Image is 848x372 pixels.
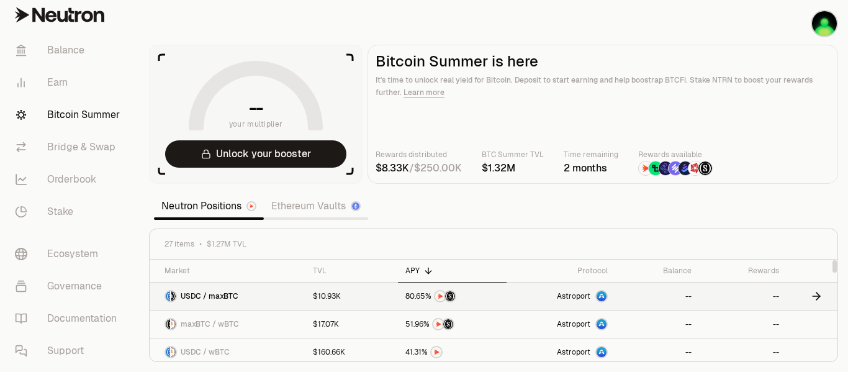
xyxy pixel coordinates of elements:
img: EtherFi Points [659,161,672,175]
a: Astroport [507,311,616,338]
img: Ethereum Logo [352,202,359,210]
div: Market [165,266,298,276]
a: -- [615,283,699,310]
img: maxBTC Logo [171,291,176,301]
a: $10.93K [305,283,398,310]
a: Astroport [507,283,616,310]
img: Structured Points [445,291,455,301]
a: Balance [5,34,134,66]
span: Astroport [557,319,590,329]
span: $1.27M TVL [207,239,246,249]
img: maxBTC Logo [166,319,170,329]
div: APY [405,266,498,276]
div: Balance [623,266,692,276]
img: Structured Points [698,161,712,175]
div: 2 months [564,161,618,176]
button: NTRNStructured Points [405,318,498,330]
span: maxBTC / wBTC [181,319,239,329]
a: NTRNStructured Points [398,311,506,338]
img: Neutron Logo [248,202,255,210]
div: $160.66K [313,347,345,357]
img: USDC Logo [166,347,170,357]
h2: Bitcoin Summer is here [376,53,830,70]
a: Governance [5,270,134,302]
span: Astroport [557,347,590,357]
a: USDC LogowBTC LogoUSDC / wBTC [150,338,305,366]
p: Time remaining [564,148,618,161]
a: -- [615,338,699,366]
a: -- [699,283,787,310]
img: USDC Logo [166,291,170,301]
a: Support [5,335,134,367]
a: -- [699,311,787,338]
img: NTRN [431,347,441,357]
a: Neutron Positions [154,194,264,219]
a: Earn [5,66,134,99]
a: Documentation [5,302,134,335]
div: TVL [313,266,390,276]
a: maxBTC LogowBTC LogomaxBTC / wBTC [150,311,305,338]
a: USDC LogomaxBTC LogoUSDC / maxBTC [150,283,305,310]
img: NTRN [435,291,445,301]
a: Astroport [507,338,616,366]
a: Bitcoin Summer [5,99,134,131]
div: / [376,161,462,176]
a: NTRN [398,338,506,366]
div: $10.93K [313,291,341,301]
a: $17.07K [305,311,398,338]
a: Ecosystem [5,238,134,270]
h1: -- [249,98,263,118]
span: Astroport [557,291,590,301]
span: USDC / wBTC [181,347,230,357]
img: Solv Points [669,161,682,175]
div: $17.07K [313,319,339,329]
p: Rewards available [638,148,713,161]
div: Protocol [514,266,608,276]
img: Mars Fragments [688,161,702,175]
a: Learn more [404,88,444,98]
img: NTRN [433,319,443,329]
span: USDC / maxBTC [181,291,238,301]
img: wBTC Logo [171,319,176,329]
button: Unlock your booster [165,140,346,168]
a: -- [699,338,787,366]
img: wBTC Logo [171,347,176,357]
p: It's time to unlock real yield for Bitcoin. Deposit to start earning and help boostrap BTCFi. Sta... [376,74,830,99]
a: Ethereum Vaults [264,194,368,219]
button: NTRN [405,346,498,358]
div: Rewards [706,266,779,276]
img: Lombard Lux [649,161,662,175]
a: Orderbook [5,163,134,196]
span: 27 items [165,239,194,249]
img: Structured Points [443,319,453,329]
img: NTRN [639,161,652,175]
a: Stake [5,196,134,228]
p: BTC Summer TVL [482,148,544,161]
span: your multiplier [229,118,283,130]
a: -- [615,311,699,338]
a: Bridge & Swap [5,131,134,163]
img: bonnet.ulloa [812,11,837,36]
p: Rewards distributed [376,148,462,161]
a: NTRNStructured Points [398,283,506,310]
a: $160.66K [305,338,398,366]
button: NTRNStructured Points [405,290,498,302]
img: Bedrock Diamonds [679,161,692,175]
